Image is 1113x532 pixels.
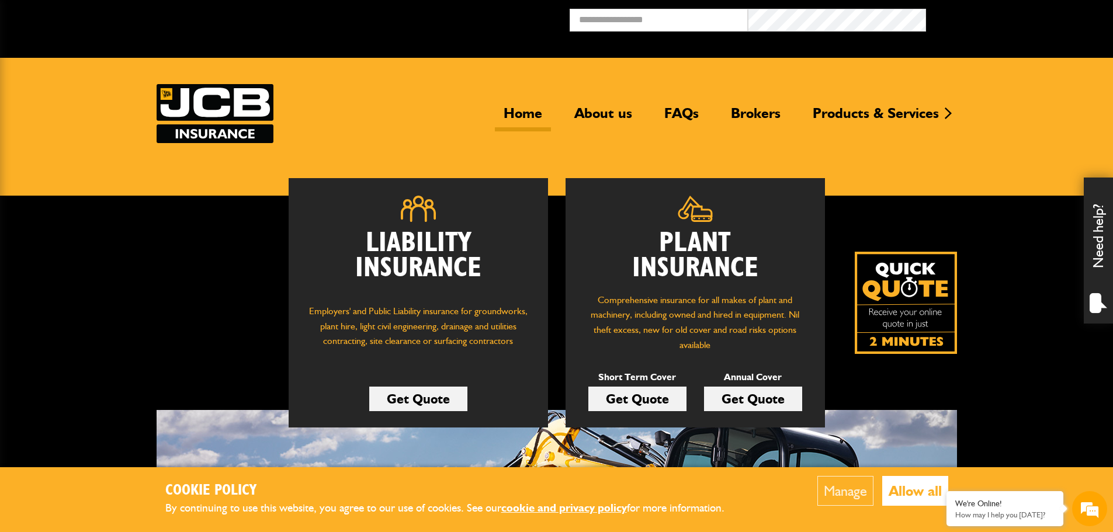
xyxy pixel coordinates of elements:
[704,387,802,411] a: Get Quote
[704,370,802,385] p: Annual Cover
[588,387,686,411] a: Get Quote
[165,499,744,517] p: By continuing to use this website, you agree to our use of cookies. See our for more information.
[306,304,531,360] p: Employers' and Public Liability insurance for groundworks, plant hire, light civil engineering, d...
[306,231,531,293] h2: Liability Insurance
[157,84,273,143] img: JCB Insurance Services logo
[882,476,948,506] button: Allow all
[855,252,957,354] a: Get your insurance quote isn just 2-minutes
[855,252,957,354] img: Quick Quote
[1084,178,1113,324] div: Need help?
[955,499,1055,509] div: We're Online!
[501,501,627,514] a: cookie and privacy policy
[926,9,1104,27] button: Broker Login
[722,105,789,131] a: Brokers
[369,387,467,411] a: Get Quote
[656,105,708,131] a: FAQs
[495,105,551,131] a: Home
[583,231,807,281] h2: Plant Insurance
[157,84,273,143] a: JCB Insurance Services
[804,105,948,131] a: Products & Services
[566,105,641,131] a: About us
[588,370,686,385] p: Short Term Cover
[165,482,744,500] h2: Cookie Policy
[583,293,807,352] p: Comprehensive insurance for all makes of plant and machinery, including owned and hired in equipm...
[955,510,1055,519] p: How may I help you today?
[817,476,873,506] button: Manage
